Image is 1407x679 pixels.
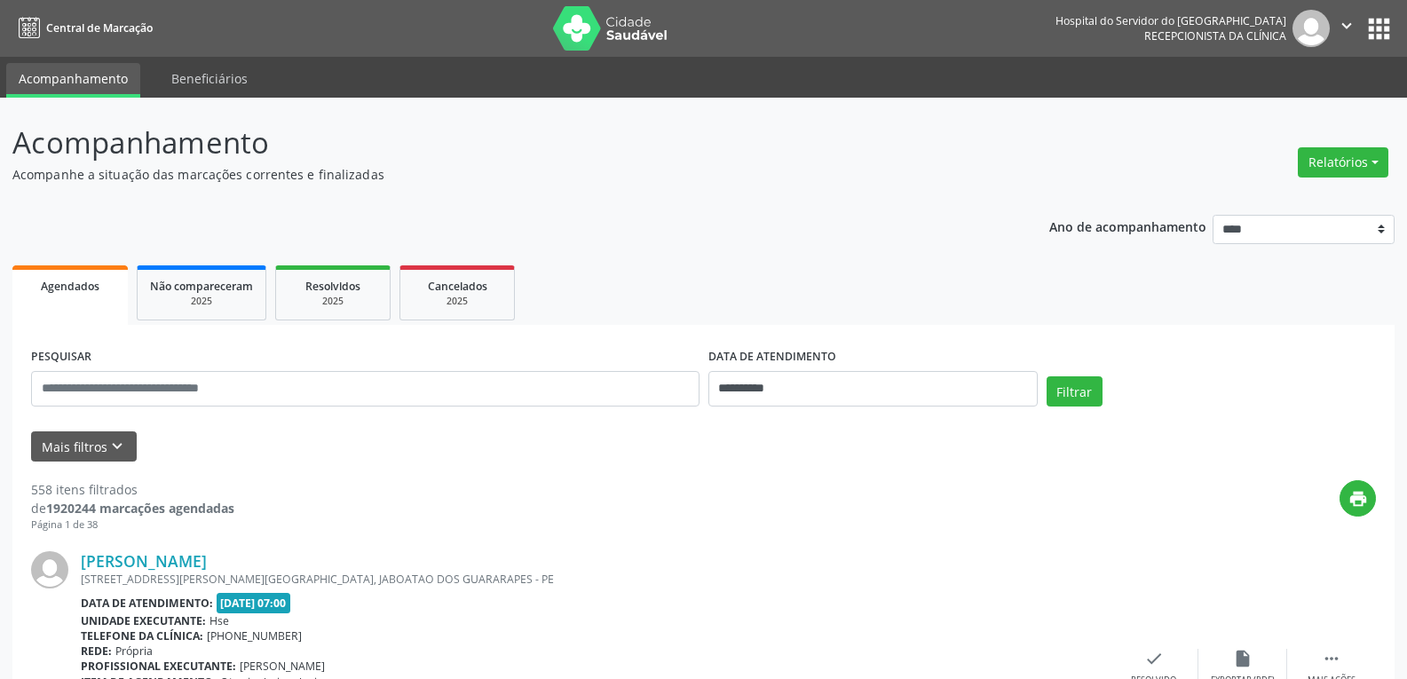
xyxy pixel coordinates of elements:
a: [PERSON_NAME] [81,551,207,571]
i: print [1348,489,1368,509]
p: Acompanhamento [12,121,980,165]
i:  [1337,16,1356,36]
span: Agendados [41,279,99,294]
strong: 1920244 marcações agendadas [46,500,234,517]
span: [PHONE_NUMBER] [207,628,302,643]
div: Hospital do Servidor do [GEOGRAPHIC_DATA] [1055,13,1286,28]
a: Acompanhamento [6,63,140,98]
span: [DATE] 07:00 [217,593,291,613]
span: Hse [209,613,229,628]
span: Central de Marcação [46,20,153,36]
button: Mais filtroskeyboard_arrow_down [31,431,137,462]
i: insert_drive_file [1233,649,1253,668]
button:  [1330,10,1364,47]
div: 2025 [150,295,253,308]
div: [STREET_ADDRESS][PERSON_NAME][GEOGRAPHIC_DATA], JABOATAO DOS GUARARAPES - PE [81,572,1110,587]
span: Recepcionista da clínica [1144,28,1286,43]
button: Relatórios [1298,147,1388,178]
img: img [31,551,68,588]
button: print [1340,480,1376,517]
i: check [1144,649,1164,668]
div: de [31,499,234,517]
label: DATA DE ATENDIMENTO [708,343,836,371]
span: Não compareceram [150,279,253,294]
b: Rede: [81,643,112,659]
img: img [1292,10,1330,47]
div: 2025 [289,295,377,308]
div: 558 itens filtrados [31,480,234,499]
a: Beneficiários [159,63,260,94]
i: keyboard_arrow_down [107,437,127,456]
span: Resolvidos [305,279,360,294]
div: Página 1 de 38 [31,517,234,533]
a: Central de Marcação [12,13,153,43]
p: Ano de acompanhamento [1049,215,1206,237]
span: [PERSON_NAME] [240,659,325,674]
b: Data de atendimento: [81,596,213,611]
span: Cancelados [428,279,487,294]
div: 2025 [413,295,502,308]
p: Acompanhe a situação das marcações correntes e finalizadas [12,165,980,184]
b: Profissional executante: [81,659,236,674]
i:  [1322,649,1341,668]
b: Telefone da clínica: [81,628,203,643]
label: PESQUISAR [31,343,91,371]
button: apps [1364,13,1395,44]
button: Filtrar [1047,376,1103,407]
span: Própria [115,643,153,659]
b: Unidade executante: [81,613,206,628]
